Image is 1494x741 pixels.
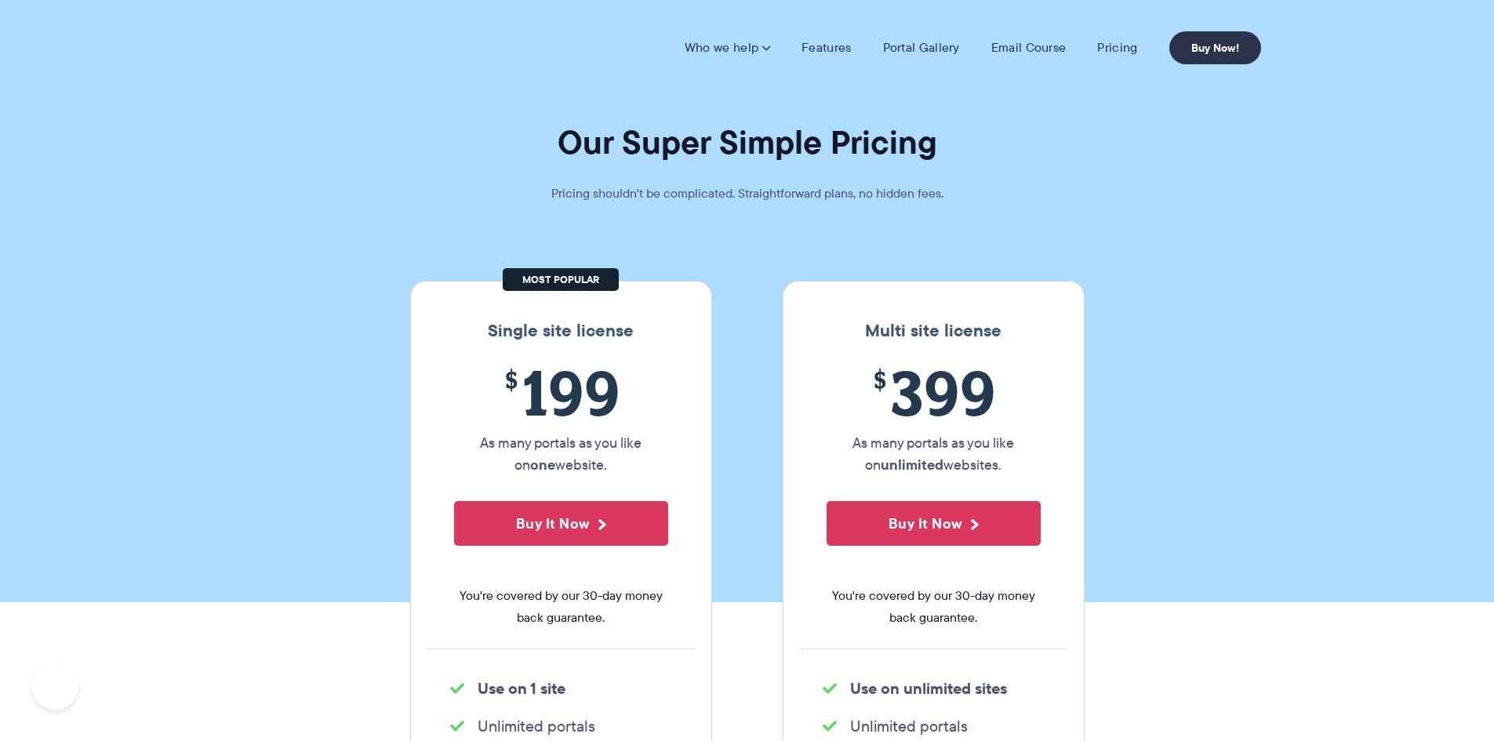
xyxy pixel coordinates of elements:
[827,501,1041,546] button: Buy It Now
[850,677,1007,700] strong: Use on unlimited sites
[530,454,555,475] strong: one
[827,585,1041,629] span: You're covered by our 30-day money back guarantee.
[427,321,696,341] h3: Single site license
[454,501,668,546] button: Buy It Now
[454,432,668,476] p: As many portals as you like on website.
[1169,31,1261,64] a: Buy Now!
[450,715,672,737] li: Unlimited portals
[823,715,1045,737] li: Unlimited portals
[454,357,668,428] span: 199
[685,40,770,56] a: Who we help
[478,677,565,700] strong: Use on 1 site
[1097,40,1137,56] a: Pricing
[881,454,943,475] strong: unlimited
[512,183,983,205] p: Pricing shouldn't be complicated. Straightforward plans, no hidden fees.
[799,321,1068,341] h3: Multi site license
[454,585,668,629] span: You're covered by our 30-day money back guarantee.
[802,40,851,56] a: Features
[827,357,1041,428] span: 399
[31,663,78,710] iframe: Toggle Customer Support
[883,40,960,56] a: Portal Gallery
[991,40,1067,56] a: Email Course
[827,432,1041,476] p: As many portals as you like on websites.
